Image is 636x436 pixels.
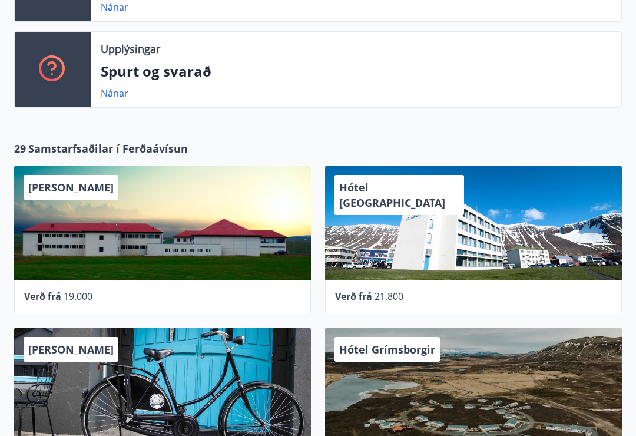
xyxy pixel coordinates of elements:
[375,290,403,303] span: 21.800
[101,41,160,57] p: Upplýsingar
[14,141,26,156] span: 29
[64,290,92,303] span: 19.000
[101,87,128,100] a: Nánar
[101,61,612,81] p: Spurt og svarað
[28,180,114,194] span: [PERSON_NAME]
[28,342,114,356] span: [PERSON_NAME]
[101,1,128,14] a: Nánar
[339,342,435,356] span: Hótel Grímsborgir
[28,141,188,156] span: Samstarfsaðilar í Ferðaávísun
[24,290,61,303] span: Verð frá
[335,290,372,303] span: Verð frá
[339,180,445,210] span: Hótel [GEOGRAPHIC_DATA]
